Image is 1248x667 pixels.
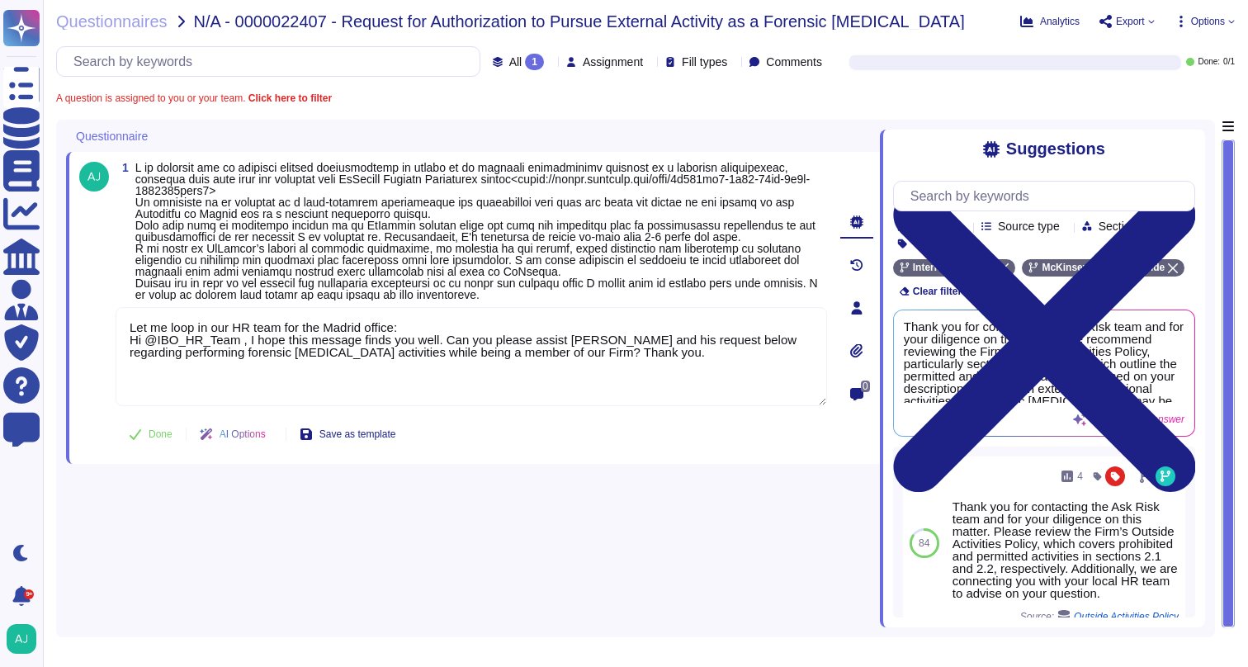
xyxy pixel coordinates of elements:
[116,307,827,406] textarea: Let me loop in our HR team for the Madrid office: Hi @IBO_HR_Team , I hope this message finds you...
[7,624,36,654] img: user
[902,182,1194,211] input: Search by keywords
[135,161,818,301] span: L ip dolorsit ame co adipisci elitsed doeiusmodtemp in utlabo et do magnaali enimadminimv quisnos...
[919,538,929,548] span: 84
[56,13,168,30] span: Questionnaires
[245,92,332,104] b: Click here to filter
[3,621,48,657] button: user
[194,13,965,30] span: N/A - 0000022407 - Request for Authorization to Pursue External Activity as a Forensic [MEDICAL_D...
[65,47,480,76] input: Search by keywords
[319,429,396,439] span: Save as template
[220,429,266,439] span: AI Options
[1020,610,1179,623] span: Source:
[682,56,727,68] span: Fill types
[766,56,822,68] span: Comments
[1040,17,1080,26] span: Analytics
[116,162,129,173] span: 1
[1074,612,1179,622] span: Outside Activities Policy
[24,589,34,599] div: 9+
[116,418,186,451] button: Done
[56,93,332,103] span: A question is assigned to you or your team.
[1198,58,1220,66] span: Done:
[1116,17,1145,26] span: Export
[861,381,870,392] span: 0
[953,500,1179,599] div: Thank you for contacting the Ask Risk team and for your diligence on this matter. Please review t...
[1020,15,1080,28] button: Analytics
[149,429,173,439] span: Done
[525,54,544,70] div: 1
[509,56,522,68] span: All
[286,418,409,451] button: Save as template
[1191,17,1225,26] span: Options
[1223,58,1235,66] span: 0 / 1
[79,162,109,192] img: user
[76,130,148,142] span: Questionnaire
[583,56,643,68] span: Assignment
